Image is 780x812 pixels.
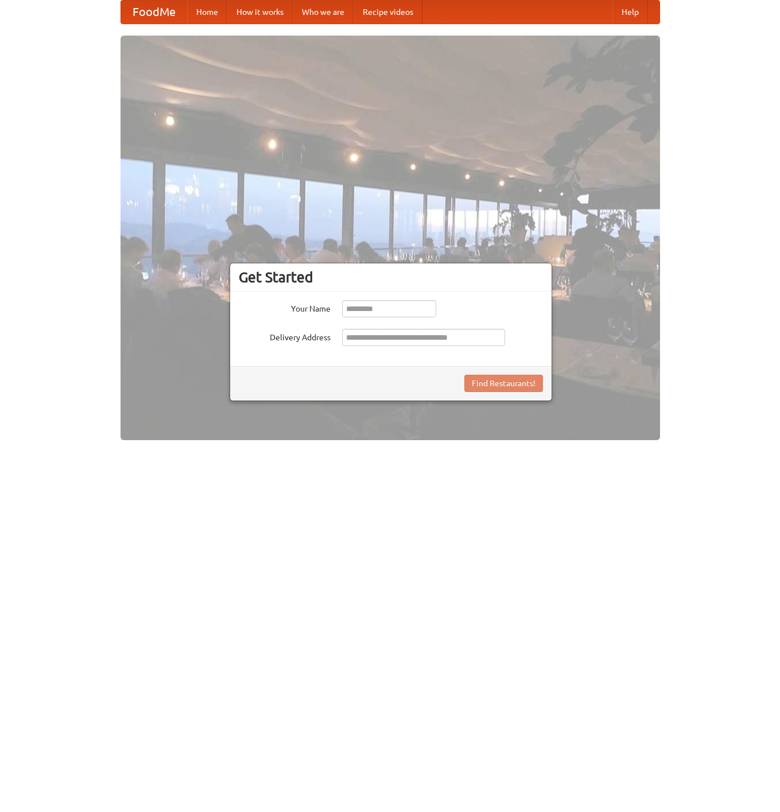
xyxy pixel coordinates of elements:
[239,329,331,343] label: Delivery Address
[227,1,293,24] a: How it works
[187,1,227,24] a: Home
[239,269,543,286] h3: Get Started
[239,300,331,314] label: Your Name
[354,1,422,24] a: Recipe videos
[293,1,354,24] a: Who we are
[121,1,187,24] a: FoodMe
[612,1,648,24] a: Help
[464,375,543,392] button: Find Restaurants!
